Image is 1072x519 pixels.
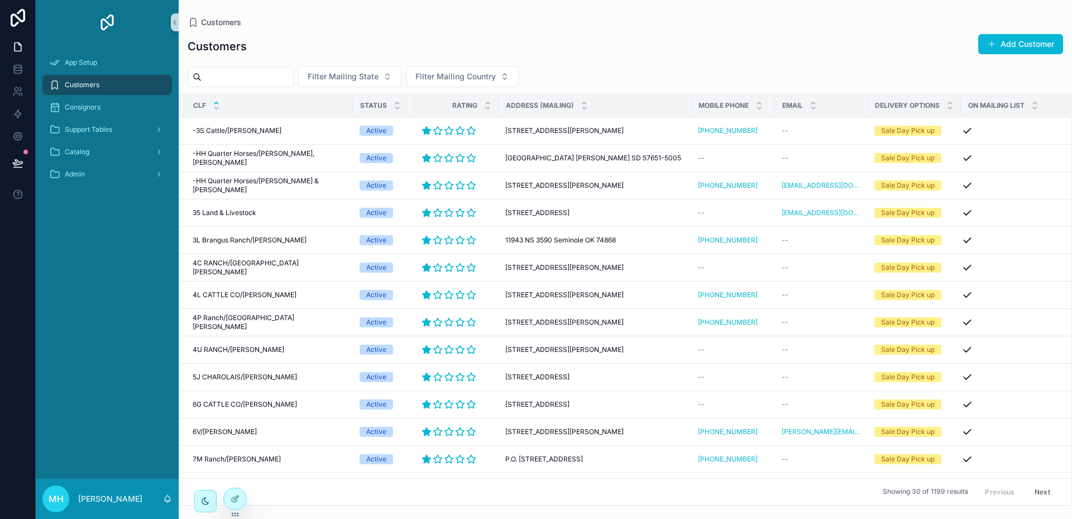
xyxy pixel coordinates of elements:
a: [STREET_ADDRESS] [505,208,685,217]
span: -- [782,126,788,135]
span: [STREET_ADDRESS][PERSON_NAME] [505,427,624,436]
a: Sale Day Pick up [874,317,954,327]
a: Consignors [42,97,172,117]
a: Sale Day Pick up [874,427,954,437]
div: Active [366,399,386,410]
span: [STREET_ADDRESS][PERSON_NAME] [505,318,624,327]
span: [STREET_ADDRESS][PERSON_NAME] [505,181,624,190]
div: Active [366,235,386,245]
span: -- [782,263,788,272]
a: 35 Land & Livestock [193,208,346,217]
span: [STREET_ADDRESS][PERSON_NAME] [505,126,624,135]
a: Sale Day Pick up [874,235,954,245]
div: scrollable content [36,45,179,199]
span: -3S Cattle/[PERSON_NAME] [193,126,281,135]
a: Support Tables [42,120,172,140]
a: -- [698,345,768,354]
span: [STREET_ADDRESS] [505,208,569,217]
p: [PERSON_NAME] [78,493,142,504]
span: -- [698,400,705,409]
a: Active [360,180,408,191]
span: CLF [193,101,206,110]
a: [GEOGRAPHIC_DATA] [PERSON_NAME] SD 57651-5005 [505,154,685,163]
a: -- [782,154,861,163]
h1: Customers [188,39,247,54]
span: Catalog [65,147,89,156]
a: Sale Day Pick up [874,208,954,218]
div: Active [366,454,386,464]
div: Active [366,126,386,136]
a: 4L CATTLE CO/[PERSON_NAME] [193,291,346,299]
a: -- [782,373,861,382]
div: Active [366,317,386,327]
span: -- [698,263,705,272]
div: Active [366,372,386,382]
span: Customers [65,80,99,89]
a: Sale Day Pick up [874,263,954,273]
a: [PHONE_NUMBER] [698,455,768,464]
a: [PHONE_NUMBER] [698,181,758,190]
a: [PHONE_NUMBER] [698,318,758,327]
a: Active [360,208,408,218]
span: P.O. [STREET_ADDRESS] [505,455,583,464]
div: Active [366,153,386,163]
a: [STREET_ADDRESS] [505,373,685,382]
span: [STREET_ADDRESS] [505,400,569,409]
a: [STREET_ADDRESS][PERSON_NAME] [505,181,685,190]
a: [STREET_ADDRESS][PERSON_NAME] [505,291,685,299]
a: -- [782,291,861,299]
span: [GEOGRAPHIC_DATA] [PERSON_NAME] SD 57651-5005 [505,154,681,163]
a: -- [782,263,861,272]
a: [PHONE_NUMBER] [698,126,768,135]
a: Sale Day Pick up [874,126,954,136]
span: 35 Land & Livestock [193,208,256,217]
div: Active [366,263,386,273]
a: [EMAIL_ADDRESS][DOMAIN_NAME] [782,208,861,217]
span: Delivery Options [875,101,940,110]
span: [STREET_ADDRESS][PERSON_NAME] [505,345,624,354]
a: Add Customer [978,34,1063,54]
span: Mobile Phone [698,101,749,110]
span: App Setup [65,58,97,67]
div: Sale Day Pick up [881,180,935,191]
span: -- [782,154,788,163]
a: -- [698,263,768,272]
button: Next [1027,483,1058,501]
span: [STREET_ADDRESS][PERSON_NAME] [505,263,624,272]
div: Sale Day Pick up [881,317,935,327]
div: Sale Day Pick up [881,290,935,300]
a: [STREET_ADDRESS][PERSON_NAME] [505,126,685,135]
span: Rating [452,101,477,110]
span: -HH Quarter Horses/[PERSON_NAME], [PERSON_NAME] [193,149,346,167]
span: Support Tables [65,125,112,134]
a: [STREET_ADDRESS] [505,400,685,409]
a: 4U RANCH/[PERSON_NAME] [193,345,346,354]
span: -- [698,345,705,354]
div: Sale Day Pick up [881,126,935,136]
a: 6G CATTLE CO/[PERSON_NAME] [193,400,346,409]
span: Status [360,101,387,110]
div: Active [366,208,386,218]
span: 7M Ranch/[PERSON_NAME] [193,455,281,464]
a: Sale Day Pick up [874,180,954,191]
a: Active [360,345,408,355]
a: Active [360,290,408,300]
div: Active [366,427,386,437]
a: [PHONE_NUMBER] [698,291,768,299]
a: App Setup [42,53,172,73]
span: -- [782,455,788,464]
a: -- [782,236,861,245]
a: -- [698,208,768,217]
a: 7M Ranch/[PERSON_NAME] [193,455,346,464]
a: -HH Quarter Horses/[PERSON_NAME] & [PERSON_NAME] [193,177,346,194]
a: Active [360,454,408,464]
span: -- [782,291,788,299]
div: Sale Day Pick up [881,372,935,382]
div: Active [366,290,386,300]
a: [PHONE_NUMBER] [698,455,758,464]
div: Sale Day Pick up [881,399,935,410]
a: Sale Day Pick up [874,372,954,382]
a: -3S Cattle/[PERSON_NAME] [193,126,346,135]
div: Sale Day Pick up [881,153,935,163]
